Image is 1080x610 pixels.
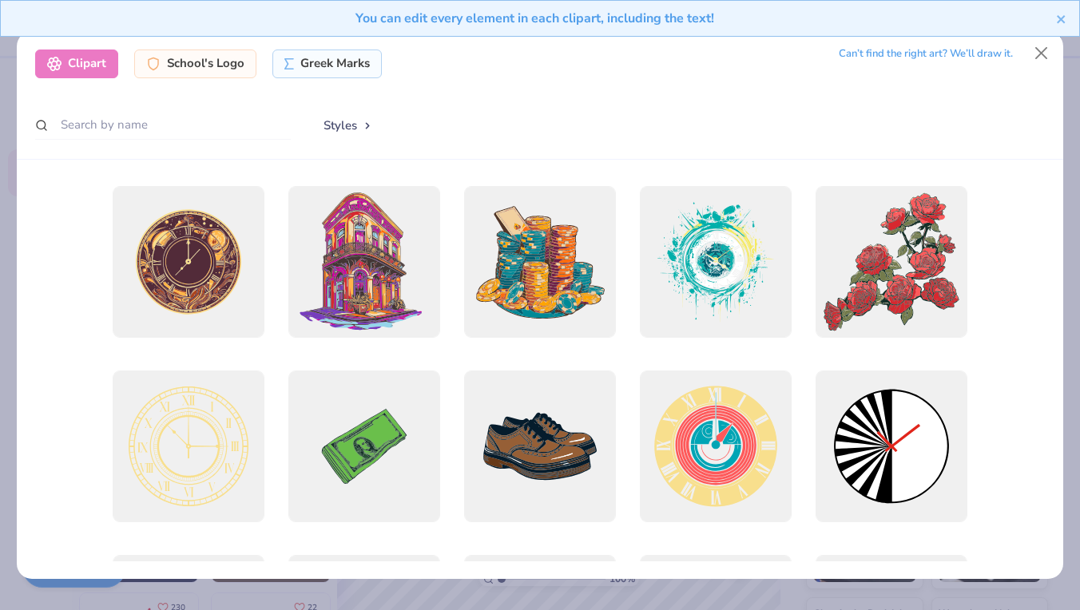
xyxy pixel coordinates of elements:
div: Can’t find the right art? We’ll draw it. [839,40,1013,68]
div: Greek Marks [272,50,382,78]
div: School's Logo [134,50,256,78]
div: You can edit every element in each clipart, including the text! [13,9,1056,28]
div: Clipart [35,50,118,78]
button: Styles [307,110,390,141]
input: Search by name [35,110,291,140]
button: close [1056,9,1067,28]
button: Close [1026,38,1056,69]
